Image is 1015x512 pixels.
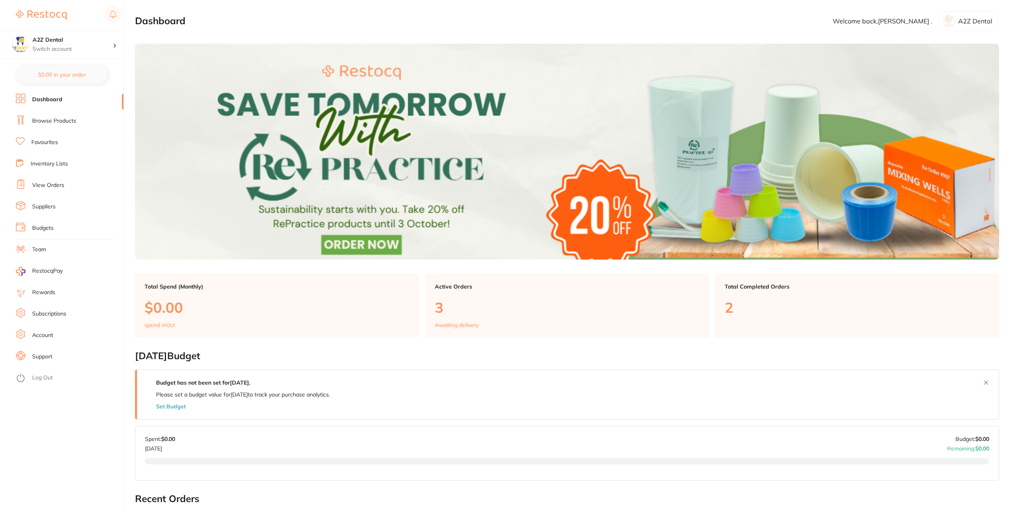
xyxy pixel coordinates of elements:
[135,274,419,338] a: Total Spend (Monthly)$0.00spend inOct
[31,139,58,146] a: Favourites
[32,289,55,296] a: Rewards
[955,436,989,442] p: Budget:
[145,299,409,316] p: $0.00
[33,36,113,44] h4: A2Z Dental
[947,442,989,452] p: Remaining:
[16,267,63,276] a: RestocqPay
[32,267,63,275] span: RestocqPay
[725,299,990,316] p: 2
[135,15,185,27] h2: Dashboard
[725,283,990,290] p: Total Completed Orders
[425,274,709,338] a: Active Orders3Awaiting delivery
[16,10,67,20] img: Restocq Logo
[33,45,113,53] p: Switch account
[32,310,66,318] a: Subscriptions
[135,493,999,504] h2: Recent Orders
[16,6,67,24] a: Restocq Logo
[16,65,108,84] button: $0.00 in your order
[32,117,76,125] a: Browse Products
[12,37,28,52] img: A2Z Dental
[435,322,479,328] p: Awaiting delivery
[145,442,175,452] p: [DATE]
[975,435,989,443] strong: $0.00
[32,96,62,104] a: Dashboard
[161,435,175,443] strong: $0.00
[135,44,999,260] img: Dashboard
[16,267,25,276] img: RestocqPay
[435,299,700,316] p: 3
[833,17,932,25] p: Welcome back, [PERSON_NAME] .
[32,181,64,189] a: View Orders
[145,436,175,442] p: Spent:
[435,283,700,290] p: Active Orders
[156,391,330,398] p: Please set a budget value for [DATE] to track your purchase analytics.
[715,274,999,338] a: Total Completed Orders2
[16,372,121,385] button: Log Out
[32,374,53,382] a: Log Out
[32,246,46,254] a: Team
[156,403,186,410] button: Set Budget
[32,353,52,361] a: Support
[32,203,56,211] a: Suppliers
[32,224,54,232] a: Budgets
[145,283,409,290] p: Total Spend (Monthly)
[31,160,68,168] a: Inventory Lists
[145,322,175,328] p: spend in Oct
[975,445,989,452] strong: $0.00
[135,350,999,362] h2: [DATE] Budget
[958,17,992,25] p: A2Z Dental
[32,331,53,339] a: Account
[156,379,250,386] strong: Budget has not been set for [DATE] .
